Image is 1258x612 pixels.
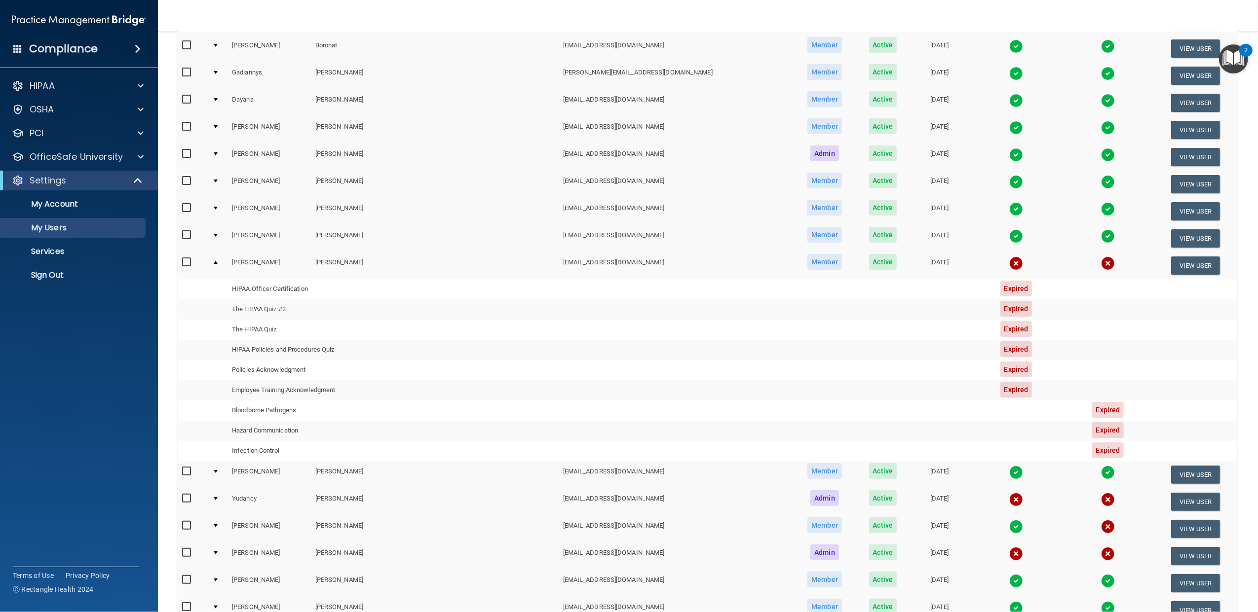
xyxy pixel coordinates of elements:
img: tick.e7d51cea.svg [1101,229,1115,243]
img: tick.e7d51cea.svg [1009,94,1023,108]
a: PCI [12,127,144,139]
td: [PERSON_NAME] [228,252,311,279]
img: cross.ca9f0e7f.svg [1101,493,1115,506]
span: Active [869,544,897,560]
span: Active [869,37,897,53]
td: [PERSON_NAME] [311,252,559,279]
img: tick.e7d51cea.svg [1009,202,1023,216]
button: View User [1171,121,1220,139]
span: Expired [1000,361,1032,377]
a: OfficeSafe University [12,151,144,163]
td: HIPAA Officer Certification [228,279,559,299]
td: [PERSON_NAME] [311,225,559,252]
td: [DATE] [910,542,970,570]
span: Member [807,91,842,107]
td: [PERSON_NAME] [228,171,311,198]
span: Member [807,118,842,134]
img: tick.e7d51cea.svg [1009,67,1023,80]
span: Member [807,37,842,53]
td: [PERSON_NAME] [311,570,559,597]
h4: Compliance [29,42,98,56]
td: Hazard Communication [228,421,559,441]
td: [EMAIL_ADDRESS][DOMAIN_NAME] [559,198,794,225]
button: View User [1171,148,1220,166]
p: Services [6,247,141,256]
span: Member [807,517,842,533]
td: [DATE] [910,461,970,488]
span: Expired [1000,341,1032,357]
p: My Account [6,199,141,209]
td: [PERSON_NAME] [228,198,311,225]
button: View User [1171,202,1220,220]
span: Active [869,200,897,216]
td: [DATE] [910,116,970,144]
img: tick.e7d51cea.svg [1009,39,1023,53]
span: Active [869,91,897,107]
td: [DATE] [910,252,970,279]
img: cross.ca9f0e7f.svg [1101,520,1115,534]
td: [EMAIL_ADDRESS][DOMAIN_NAME] [559,515,794,542]
img: cross.ca9f0e7f.svg [1009,256,1023,270]
img: tick.e7d51cea.svg [1009,466,1023,479]
span: Member [807,254,842,270]
span: Expired [1092,442,1124,458]
img: tick.e7d51cea.svg [1009,520,1023,534]
td: [EMAIL_ADDRESS][DOMAIN_NAME] [559,488,794,515]
span: Active [869,173,897,188]
p: Settings [30,175,66,186]
span: Expired [1000,321,1032,337]
td: [PERSON_NAME] [228,116,311,144]
td: [DATE] [910,89,970,116]
span: Expired [1092,402,1124,418]
td: [PERSON_NAME] [311,515,559,542]
td: [PERSON_NAME] [228,542,311,570]
td: [EMAIL_ADDRESS][DOMAIN_NAME] [559,116,794,144]
span: Ⓒ Rectangle Health 2024 [13,584,94,594]
span: Active [869,572,897,587]
a: Settings [12,175,143,186]
td: [EMAIL_ADDRESS][DOMAIN_NAME] [559,461,794,488]
td: [PERSON_NAME] [228,515,311,542]
button: View User [1171,94,1220,112]
img: cross.ca9f0e7f.svg [1009,493,1023,506]
td: [DATE] [910,198,970,225]
td: [PERSON_NAME] [228,461,311,488]
img: cross.ca9f0e7f.svg [1009,547,1023,561]
td: [DATE] [910,35,970,62]
span: Expired [1000,281,1032,296]
img: tick.e7d51cea.svg [1101,466,1115,479]
p: PCI [30,127,43,139]
img: tick.e7d51cea.svg [1101,67,1115,80]
td: [EMAIL_ADDRESS][DOMAIN_NAME] [559,225,794,252]
p: OSHA [30,104,54,115]
img: tick.e7d51cea.svg [1009,574,1023,588]
td: [DATE] [910,144,970,171]
span: Member [807,572,842,587]
span: Member [807,64,842,80]
td: [PERSON_NAME] [311,89,559,116]
button: View User [1171,574,1220,592]
td: [PERSON_NAME] [228,35,311,62]
a: HIPAA [12,80,144,92]
img: tick.e7d51cea.svg [1009,121,1023,135]
a: Privacy Policy [66,571,110,580]
p: OfficeSafe University [30,151,123,163]
td: [PERSON_NAME] [311,198,559,225]
td: [PERSON_NAME] [311,488,559,515]
td: Policies Acknowledgment [228,360,559,380]
td: [PERSON_NAME] [228,144,311,171]
span: Member [807,463,842,479]
span: Active [869,517,897,533]
p: My Users [6,223,141,233]
span: Active [869,254,897,270]
span: Admin [810,145,839,161]
div: 2 [1244,50,1248,63]
span: Admin [810,544,839,560]
span: Member [807,173,842,188]
span: Member [807,200,842,216]
span: Active [869,118,897,134]
button: Open Resource Center, 2 new notifications [1219,44,1248,73]
td: Employee Training Acknowledgment [228,380,559,400]
span: Active [869,64,897,80]
td: [PERSON_NAME] [311,461,559,488]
